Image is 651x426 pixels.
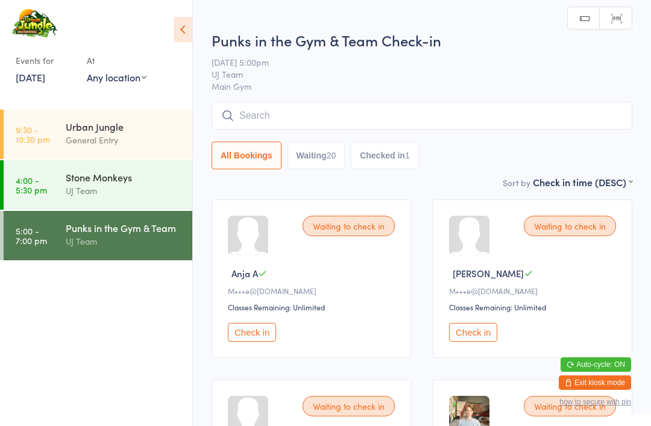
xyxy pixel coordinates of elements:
a: 4:00 -5:30 pmStone MonkeysUJ Team [4,160,192,210]
button: Waiting20 [288,142,345,169]
button: Exit kiosk mode [559,375,631,390]
div: Classes Remaining: Unlimited [449,302,620,312]
a: 5:00 -7:00 pmPunks in the Gym & TeamUJ Team [4,211,192,260]
button: Check in [449,323,497,342]
time: 9:30 - 10:30 pm [16,125,50,144]
button: Checked in1 [351,142,419,169]
button: Check in [228,323,276,342]
span: Anja A [231,267,258,280]
span: Main Gym [212,80,632,92]
div: General Entry [66,133,182,147]
input: Search [212,102,632,130]
div: M•••e@[DOMAIN_NAME] [228,286,398,296]
div: 1 [405,151,410,160]
div: Stone Monkeys [66,171,182,184]
span: [DATE] 5:00pm [212,56,614,68]
div: UJ Team [66,234,182,248]
div: M•••e@[DOMAIN_NAME] [449,286,620,296]
div: Any location [87,70,146,84]
div: Check in time (DESC) [533,175,632,189]
time: 5:00 - 7:00 pm [16,226,47,245]
div: Punks in the Gym & Team [66,221,182,234]
div: Events for [16,51,75,70]
a: [DATE] [16,70,45,84]
div: UJ Team [66,184,182,198]
time: 4:00 - 5:30 pm [16,175,47,195]
label: Sort by [503,177,530,189]
button: All Bookings [212,142,281,169]
button: Auto-cycle: ON [561,357,631,372]
div: Waiting to check in [303,396,395,416]
div: Classes Remaining: Unlimited [228,302,398,312]
span: [PERSON_NAME] [453,267,524,280]
img: Urban Jungle Indoor Rock Climbing [12,9,57,39]
button: how to secure with pin [559,398,631,406]
div: Urban Jungle [66,120,182,133]
div: At [87,51,146,70]
a: 9:30 -10:30 pmUrban JungleGeneral Entry [4,110,192,159]
div: Waiting to check in [524,396,616,416]
div: Waiting to check in [524,216,616,236]
h2: Punks in the Gym & Team Check-in [212,30,632,50]
span: UJ Team [212,68,614,80]
div: Waiting to check in [303,216,395,236]
div: 20 [327,151,336,160]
